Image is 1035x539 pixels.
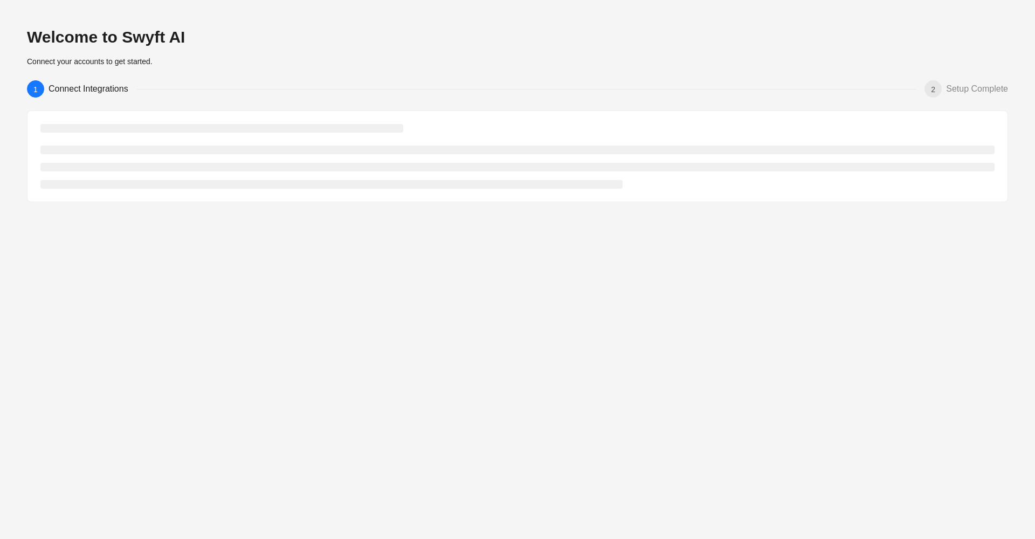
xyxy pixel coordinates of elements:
[931,85,935,94] span: 2
[33,85,38,94] span: 1
[946,80,1008,98] div: Setup Complete
[27,27,1008,47] h2: Welcome to Swyft AI
[49,80,137,98] div: Connect Integrations
[27,57,153,66] span: Connect your accounts to get started.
